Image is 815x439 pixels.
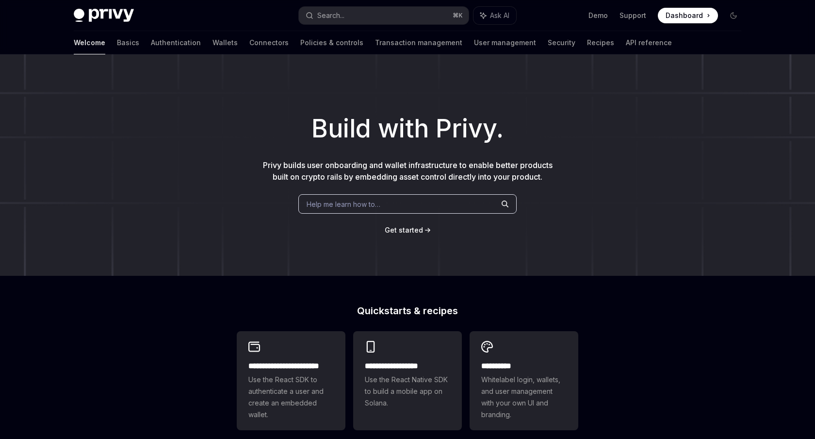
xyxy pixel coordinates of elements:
[353,331,462,430] a: **** **** **** ***Use the React Native SDK to build a mobile app on Solana.
[658,8,718,23] a: Dashboard
[263,160,553,182] span: Privy builds user onboarding and wallet infrastructure to enable better products built on crypto ...
[299,7,469,24] button: Search...⌘K
[365,374,450,409] span: Use the React Native SDK to build a mobile app on Solana.
[587,31,614,54] a: Recipes
[74,31,105,54] a: Welcome
[74,9,134,22] img: dark logo
[300,31,363,54] a: Policies & controls
[548,31,575,54] a: Security
[307,199,380,209] span: Help me learn how to…
[248,374,334,421] span: Use the React SDK to authenticate a user and create an embedded wallet.
[490,11,509,20] span: Ask AI
[117,31,139,54] a: Basics
[481,374,567,421] span: Whitelabel login, wallets, and user management with your own UI and branding.
[385,225,423,235] a: Get started
[375,31,462,54] a: Transaction management
[726,8,741,23] button: Toggle dark mode
[16,110,799,148] h1: Build with Privy.
[588,11,608,20] a: Demo
[249,31,289,54] a: Connectors
[453,12,463,19] span: ⌘ K
[473,7,516,24] button: Ask AI
[151,31,201,54] a: Authentication
[212,31,238,54] a: Wallets
[385,226,423,234] span: Get started
[666,11,703,20] span: Dashboard
[474,31,536,54] a: User management
[237,306,578,316] h2: Quickstarts & recipes
[626,31,672,54] a: API reference
[619,11,646,20] a: Support
[470,331,578,430] a: **** *****Whitelabel login, wallets, and user management with your own UI and branding.
[317,10,344,21] div: Search...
